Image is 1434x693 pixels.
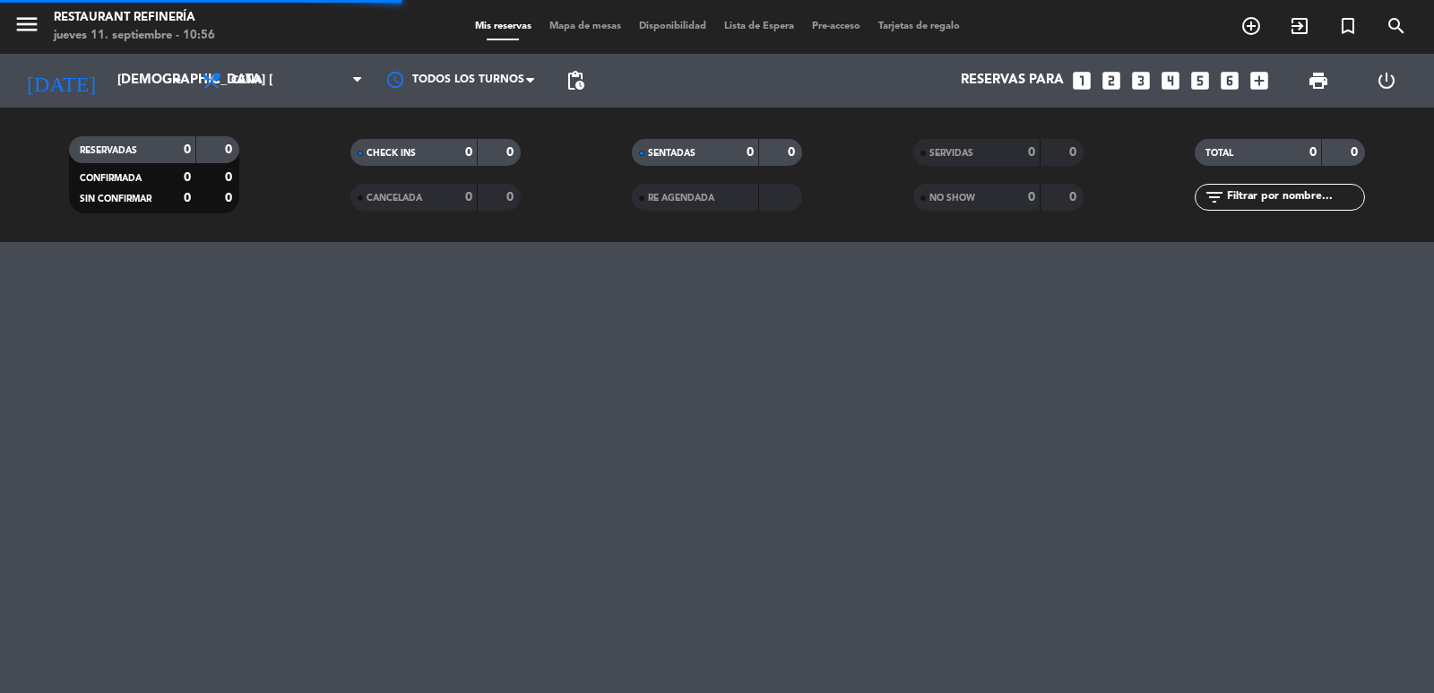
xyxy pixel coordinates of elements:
i: add_box [1248,69,1271,92]
strong: 0 [506,191,517,204]
button: menu [13,11,40,44]
i: search [1386,15,1407,37]
span: CHECK INS [367,149,416,158]
strong: 0 [1351,146,1361,159]
i: filter_list [1204,186,1225,208]
div: jueves 11. septiembre - 10:56 [54,27,215,45]
div: Restaurant Refinería [54,9,215,27]
span: TOTAL [1205,149,1233,158]
i: looks_5 [1188,69,1212,92]
span: SIN CONFIRMAR [80,195,151,204]
div: LOG OUT [1352,54,1421,108]
i: looks_one [1070,69,1093,92]
i: [DATE] [13,61,108,100]
strong: 0 [1028,146,1035,159]
strong: 0 [225,171,236,184]
strong: 0 [225,192,236,204]
i: looks_4 [1159,69,1182,92]
strong: 0 [465,191,472,204]
span: pending_actions [565,70,586,91]
span: CANCELADA [367,194,422,203]
i: arrow_drop_down [167,70,188,91]
strong: 0 [184,143,191,156]
span: SERVIDAS [929,149,973,158]
i: exit_to_app [1289,15,1310,37]
strong: 0 [747,146,754,159]
strong: 0 [1028,191,1035,204]
span: Mis reservas [466,22,540,31]
span: Disponibilidad [630,22,715,31]
strong: 0 [184,171,191,184]
strong: 0 [788,146,799,159]
i: looks_6 [1218,69,1241,92]
strong: 0 [506,146,517,159]
i: power_settings_new [1376,70,1397,91]
strong: 0 [465,146,472,159]
span: Tarjetas de regalo [869,22,969,31]
i: looks_3 [1129,69,1153,92]
span: Reservas para [961,73,1064,89]
strong: 0 [1309,146,1317,159]
span: print [1308,70,1329,91]
span: Cena [231,74,263,87]
span: Pre-acceso [803,22,869,31]
span: Mapa de mesas [540,22,630,31]
strong: 0 [225,143,236,156]
span: NO SHOW [929,194,975,203]
span: Lista de Espera [715,22,803,31]
strong: 0 [1069,146,1080,159]
i: add_circle_outline [1240,15,1262,37]
i: looks_two [1100,69,1123,92]
span: SENTADAS [648,149,695,158]
strong: 0 [184,192,191,204]
span: RESERVADAS [80,146,137,155]
i: menu [13,11,40,38]
i: turned_in_not [1337,15,1359,37]
span: CONFIRMADA [80,174,142,183]
strong: 0 [1069,191,1080,204]
input: Filtrar por nombre... [1225,187,1364,207]
span: RE AGENDADA [648,194,714,203]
